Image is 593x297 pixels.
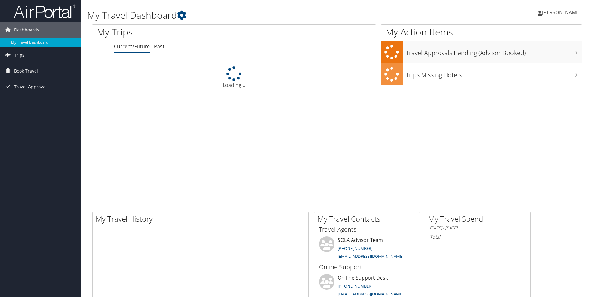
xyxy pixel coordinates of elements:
[338,291,403,297] a: [EMAIL_ADDRESS][DOMAIN_NAME]
[319,225,415,234] h3: Travel Agents
[381,63,582,85] a: Trips Missing Hotels
[87,9,420,22] h1: My Travel Dashboard
[406,68,582,79] h3: Trips Missing Hotels
[92,66,376,89] div: Loading...
[14,63,38,79] span: Book Travel
[14,47,25,63] span: Trips
[538,3,587,22] a: [PERSON_NAME]
[319,263,415,271] h3: Online Support
[14,79,47,95] span: Travel Approval
[14,22,39,38] span: Dashboards
[430,225,526,231] h6: [DATE] - [DATE]
[338,246,372,251] a: [PHONE_NUMBER]
[14,4,76,19] img: airportal-logo.png
[154,43,164,50] a: Past
[338,253,403,259] a: [EMAIL_ADDRESS][DOMAIN_NAME]
[406,45,582,57] h3: Travel Approvals Pending (Advisor Booked)
[316,236,418,262] li: SOLA Advisor Team
[317,214,420,224] h2: My Travel Contacts
[542,9,581,16] span: [PERSON_NAME]
[97,26,253,39] h1: My Trips
[430,233,526,240] h6: Total
[96,214,308,224] h2: My Travel History
[338,283,372,289] a: [PHONE_NUMBER]
[381,26,582,39] h1: My Action Items
[114,43,150,50] a: Current/Future
[381,41,582,63] a: Travel Approvals Pending (Advisor Booked)
[428,214,530,224] h2: My Travel Spend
